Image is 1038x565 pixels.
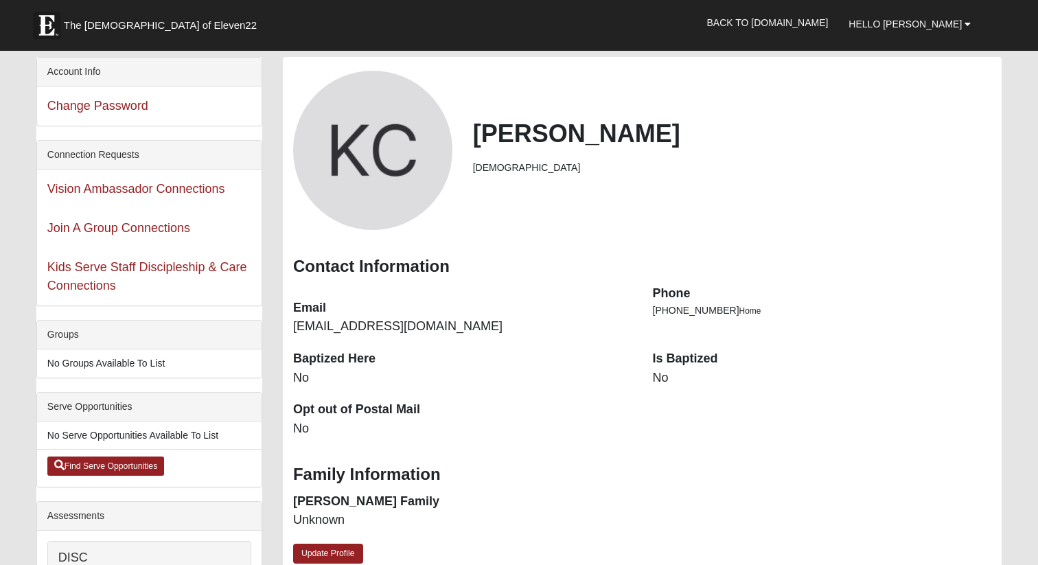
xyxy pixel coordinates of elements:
a: Hello [PERSON_NAME] [838,7,981,41]
span: The [DEMOGRAPHIC_DATA] of Eleven22 [64,19,257,32]
a: Kids Serve Staff Discipleship & Care Connections [47,260,247,292]
dd: No [293,369,632,387]
dd: No [653,369,992,387]
dt: Opt out of Postal Mail [293,401,632,419]
li: No Serve Opportunities Available To List [37,422,262,450]
li: [DEMOGRAPHIC_DATA] [473,161,991,175]
dd: Unknown [293,511,632,529]
div: Serve Opportunities [37,393,262,422]
dt: Phone [653,285,992,303]
div: Connection Requests [37,141,262,170]
a: Update Profile [293,544,363,564]
h2: [PERSON_NAME] [473,119,991,148]
dt: Is Baptized [653,350,992,368]
span: Home [739,306,761,316]
li: [PHONE_NUMBER] [653,303,992,318]
dt: Email [293,299,632,317]
dd: No [293,420,632,438]
div: Account Info [37,58,262,87]
a: The [DEMOGRAPHIC_DATA] of Eleven22 [26,5,301,39]
a: Back to [DOMAIN_NAME] [697,5,839,40]
h3: Family Information [293,465,991,485]
dd: [EMAIL_ADDRESS][DOMAIN_NAME] [293,318,632,336]
a: Join A Group Connections [47,221,190,235]
span: Hello [PERSON_NAME] [849,19,962,30]
li: No Groups Available To List [37,349,262,378]
dt: Baptized Here [293,350,632,368]
a: Find Serve Opportunities [47,457,165,476]
a: Change Password [47,99,148,113]
img: Eleven22 logo [33,12,60,39]
div: Assessments [37,502,262,531]
h3: Contact Information [293,257,991,277]
a: View Fullsize Photo [293,71,452,230]
dt: [PERSON_NAME] Family [293,493,632,511]
a: Vision Ambassador Connections [47,182,225,196]
div: Groups [37,321,262,349]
